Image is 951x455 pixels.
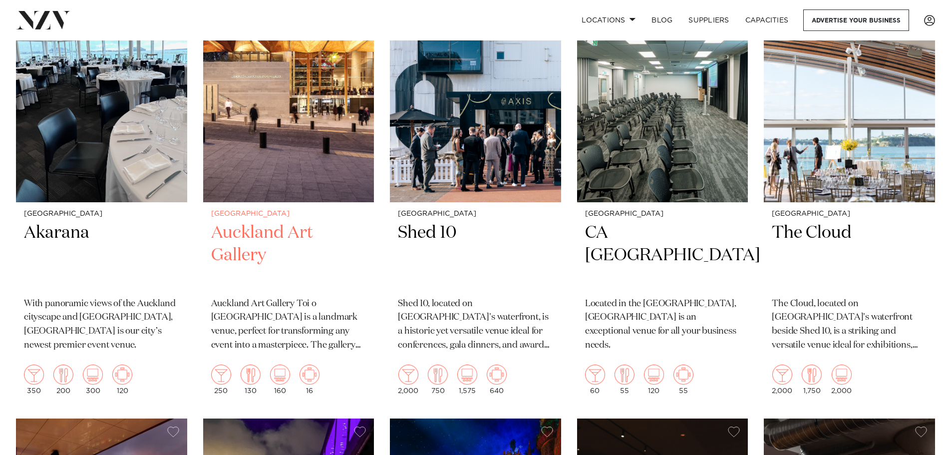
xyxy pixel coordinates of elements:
img: meeting.png [673,365,693,385]
img: theatre.png [270,365,290,385]
div: 200 [53,365,73,395]
div: 300 [83,365,103,395]
img: dining.png [802,365,822,385]
small: [GEOGRAPHIC_DATA] [398,210,553,218]
div: 1,575 [457,365,477,395]
div: 350 [24,365,44,395]
img: cocktail.png [772,365,792,385]
img: dining.png [53,365,73,385]
small: [GEOGRAPHIC_DATA] [772,210,927,218]
div: 16 [300,365,319,395]
h2: Auckland Art Gallery [211,222,366,289]
div: 640 [487,365,507,395]
img: theatre.png [457,365,477,385]
div: 130 [241,365,261,395]
div: 55 [615,365,634,395]
small: [GEOGRAPHIC_DATA] [585,210,740,218]
img: dining.png [428,365,448,385]
div: 55 [673,365,693,395]
img: dining.png [241,365,261,385]
img: dining.png [615,365,634,385]
p: With panoramic views of the Auckland cityscape and [GEOGRAPHIC_DATA], [GEOGRAPHIC_DATA] is our ci... [24,297,179,353]
div: 120 [644,365,664,395]
a: Capacities [737,9,797,31]
img: theatre.png [83,365,103,385]
div: 750 [428,365,448,395]
img: cocktail.png [211,365,231,385]
h2: Akarana [24,222,179,289]
img: meeting.png [112,365,132,385]
div: 160 [270,365,290,395]
p: Located in the [GEOGRAPHIC_DATA], [GEOGRAPHIC_DATA] is an exceptional venue for all your business... [585,297,740,353]
img: cocktail.png [585,365,605,385]
img: cocktail.png [398,365,418,385]
h2: The Cloud [772,222,927,289]
p: Auckland Art Gallery Toi o [GEOGRAPHIC_DATA] is a landmark venue, perfect for transforming any ev... [211,297,366,353]
h2: Shed 10 [398,222,553,289]
div: 60 [585,365,605,395]
a: Locations [574,9,643,31]
div: 2,000 [398,365,418,395]
h2: CA [GEOGRAPHIC_DATA] [585,222,740,289]
img: theatre.png [832,365,852,385]
p: Shed 10, located on [GEOGRAPHIC_DATA]'s waterfront, is a historic yet versatile venue ideal for c... [398,297,553,353]
div: 2,000 [772,365,792,395]
div: 250 [211,365,231,395]
img: meeting.png [487,365,507,385]
p: The Cloud, located on [GEOGRAPHIC_DATA]'s waterfront beside Shed 10, is a striking and versatile ... [772,297,927,353]
img: theatre.png [644,365,664,385]
small: [GEOGRAPHIC_DATA] [24,210,179,218]
a: SUPPLIERS [680,9,737,31]
a: BLOG [643,9,680,31]
div: 2,000 [831,365,852,395]
small: [GEOGRAPHIC_DATA] [211,210,366,218]
a: Advertise your business [803,9,909,31]
div: 1,750 [802,365,822,395]
img: meeting.png [300,365,319,385]
img: cocktail.png [24,365,44,385]
img: nzv-logo.png [16,11,70,29]
div: 120 [112,365,132,395]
